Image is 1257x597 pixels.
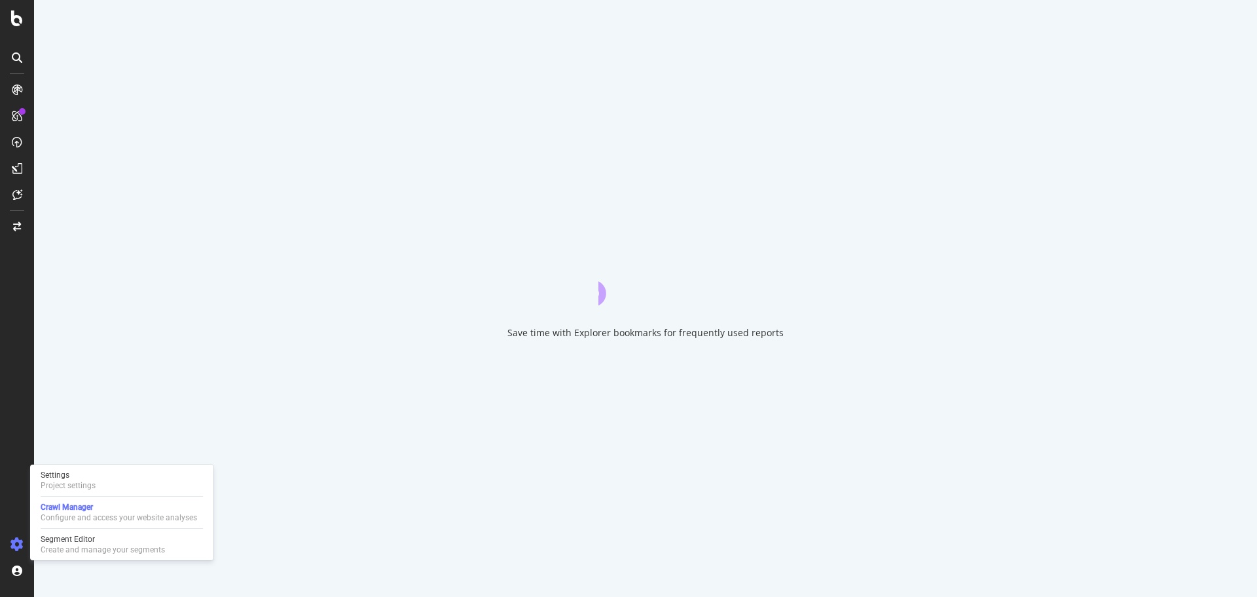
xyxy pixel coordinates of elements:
div: Settings [41,470,96,480]
div: Crawl Manager [41,502,197,512]
div: animation [598,258,693,305]
div: Project settings [41,480,96,491]
a: Crawl ManagerConfigure and access your website analyses [35,501,208,524]
a: Segment EditorCreate and manage your segments [35,533,208,556]
div: Configure and access your website analyses [41,512,197,523]
a: SettingsProject settings [35,469,208,492]
div: Save time with Explorer bookmarks for frequently used reports [507,326,784,339]
div: Segment Editor [41,534,165,545]
div: Create and manage your segments [41,545,165,555]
